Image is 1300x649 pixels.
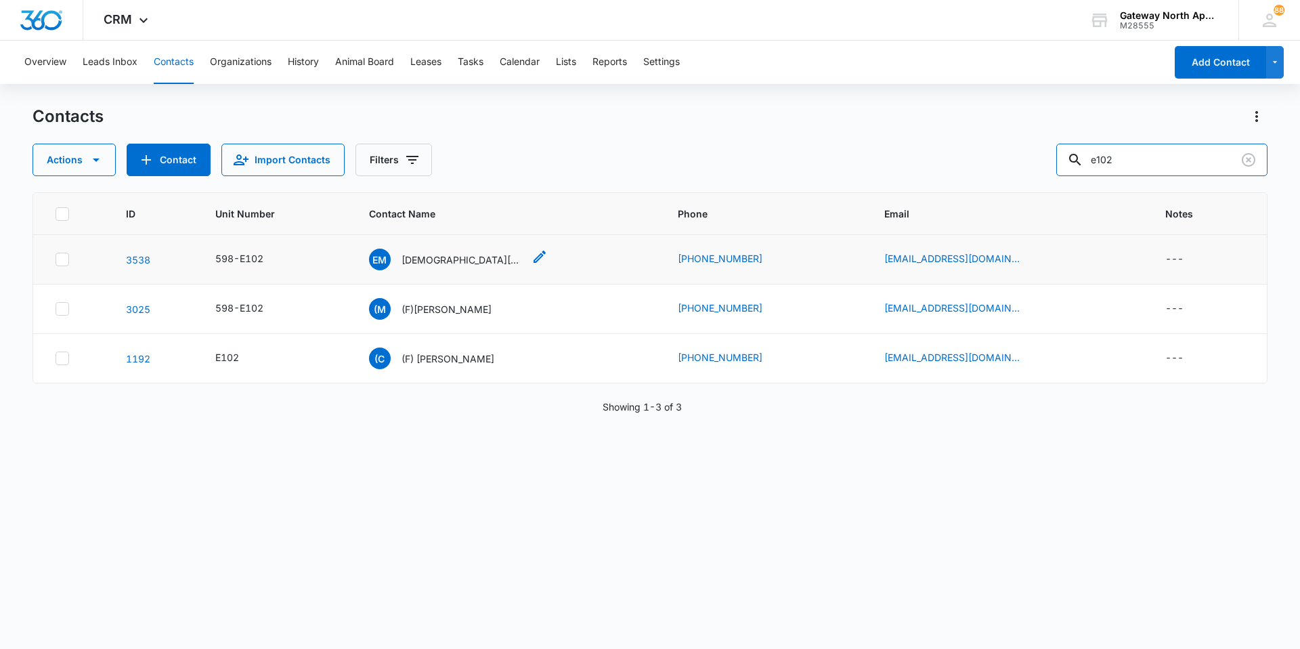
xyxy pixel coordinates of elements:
[1165,301,1208,317] div: Notes - - Select to Edit Field
[678,251,762,266] a: [PHONE_NUMBER]
[884,350,1020,364] a: [EMAIL_ADDRESS][DOMAIN_NAME]
[1165,301,1184,317] div: ---
[83,41,137,84] button: Leads Inbox
[678,301,762,315] a: [PHONE_NUMBER]
[1165,350,1184,367] div: ---
[884,301,1044,317] div: Email - carmenmillard22@gmail.com - Select to Edit Field
[556,41,576,84] button: Lists
[210,41,272,84] button: Organizations
[884,251,1044,268] div: Email - evanmunoz1996@gmail.com - Select to Edit Field
[215,251,288,268] div: Unit Number - 598-E102 - Select to Edit Field
[1238,149,1259,171] button: Clear
[215,301,263,315] div: 598-E102
[884,350,1044,367] div: Email - calliedeann1997@gmail.com - Select to Edit Field
[24,41,66,84] button: Overview
[369,207,626,221] span: Contact Name
[884,251,1020,266] a: [EMAIL_ADDRESS][DOMAIN_NAME]
[154,41,194,84] button: Contacts
[1246,106,1267,127] button: Actions
[369,348,391,369] span: (C
[104,12,132,26] span: CRM
[369,298,391,320] span: (M
[215,350,239,364] div: E102
[355,144,432,176] button: Filters
[678,207,832,221] span: Phone
[500,41,540,84] button: Calendar
[1165,350,1208,367] div: Notes - - Select to Edit Field
[215,251,263,266] div: 598-E102
[221,144,345,176] button: Import Contacts
[32,144,116,176] button: Actions
[402,302,492,316] p: (F)[PERSON_NAME]
[678,350,787,367] div: Phone - (979) 492-3366 - Select to Edit Field
[643,41,680,84] button: Settings
[1056,144,1267,176] input: Search Contacts
[127,144,211,176] button: Add Contact
[369,249,548,270] div: Contact Name - Evan Munoz - Select to Edit Field
[402,352,494,366] p: (F) [PERSON_NAME]
[369,249,391,270] span: EM
[678,301,787,317] div: Phone - (515) 559-8144 - Select to Edit Field
[126,207,164,221] span: ID
[410,41,441,84] button: Leases
[1120,10,1219,21] div: account name
[678,251,787,268] div: Phone - (970) 222-9049 - Select to Edit Field
[678,350,762,364] a: [PHONE_NUMBER]
[1120,21,1219,30] div: account id
[215,301,288,317] div: Unit Number - 598-E102 - Select to Edit Field
[1165,251,1208,268] div: Notes - - Select to Edit Field
[335,41,394,84] button: Animal Board
[458,41,483,84] button: Tasks
[126,353,150,364] a: Navigate to contact details page for (F) Callie Searcy
[884,301,1020,315] a: [EMAIL_ADDRESS][DOMAIN_NAME]
[1274,5,1284,16] span: 88
[369,348,519,369] div: Contact Name - (F) Callie Searcy - Select to Edit Field
[603,400,682,414] p: Showing 1-3 of 3
[215,207,336,221] span: Unit Number
[288,41,319,84] button: History
[884,207,1113,221] span: Email
[32,106,104,127] h1: Contacts
[1274,5,1284,16] div: notifications count
[592,41,627,84] button: Reports
[1165,207,1245,221] span: Notes
[369,298,516,320] div: Contact Name - (F)Carmen Millard - Select to Edit Field
[126,254,150,266] a: Navigate to contact details page for Evan Munoz
[1175,46,1266,79] button: Add Contact
[215,350,263,367] div: Unit Number - E102 - Select to Edit Field
[402,253,523,267] p: [DEMOGRAPHIC_DATA][PERSON_NAME]
[1165,251,1184,268] div: ---
[126,303,150,315] a: Navigate to contact details page for (F)Carmen Millard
